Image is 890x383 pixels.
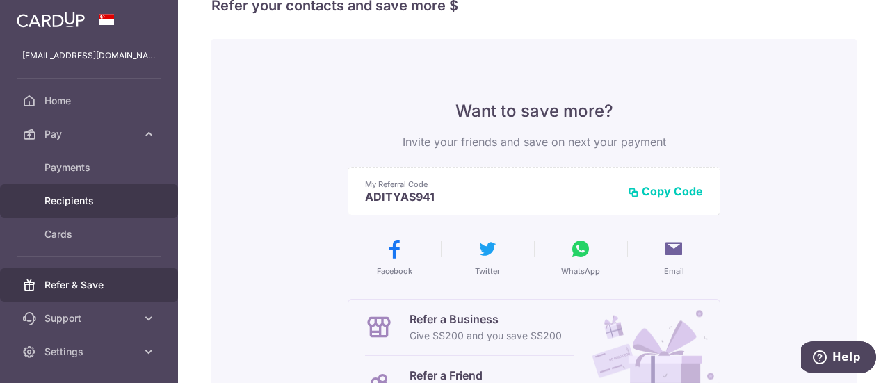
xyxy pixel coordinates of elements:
span: Payments [44,161,136,174]
iframe: Opens a widget where you can find more information [801,341,876,376]
img: CardUp [17,11,85,28]
span: Home [44,94,136,108]
p: Invite your friends and save on next your payment [348,133,720,150]
p: Refer a Business [410,311,562,327]
span: Support [44,311,136,325]
span: WhatsApp [561,266,600,277]
button: WhatsApp [540,238,622,277]
span: Facebook [377,266,412,277]
p: [EMAIL_ADDRESS][DOMAIN_NAME] [22,49,156,63]
span: Email [664,266,684,277]
p: Want to save more? [348,100,720,122]
span: Settings [44,345,136,359]
span: Recipients [44,194,136,208]
span: Refer & Save [44,278,136,292]
span: Help [31,10,60,22]
p: Give S$200 and you save S$200 [410,327,562,344]
p: My Referral Code [365,179,617,190]
span: Pay [44,127,136,141]
button: Facebook [353,238,435,277]
span: Twitter [475,266,500,277]
p: ADITYAS941 [365,190,617,204]
button: Twitter [446,238,528,277]
span: Cards [44,227,136,241]
button: Email [633,238,715,277]
button: Copy Code [628,184,703,198]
